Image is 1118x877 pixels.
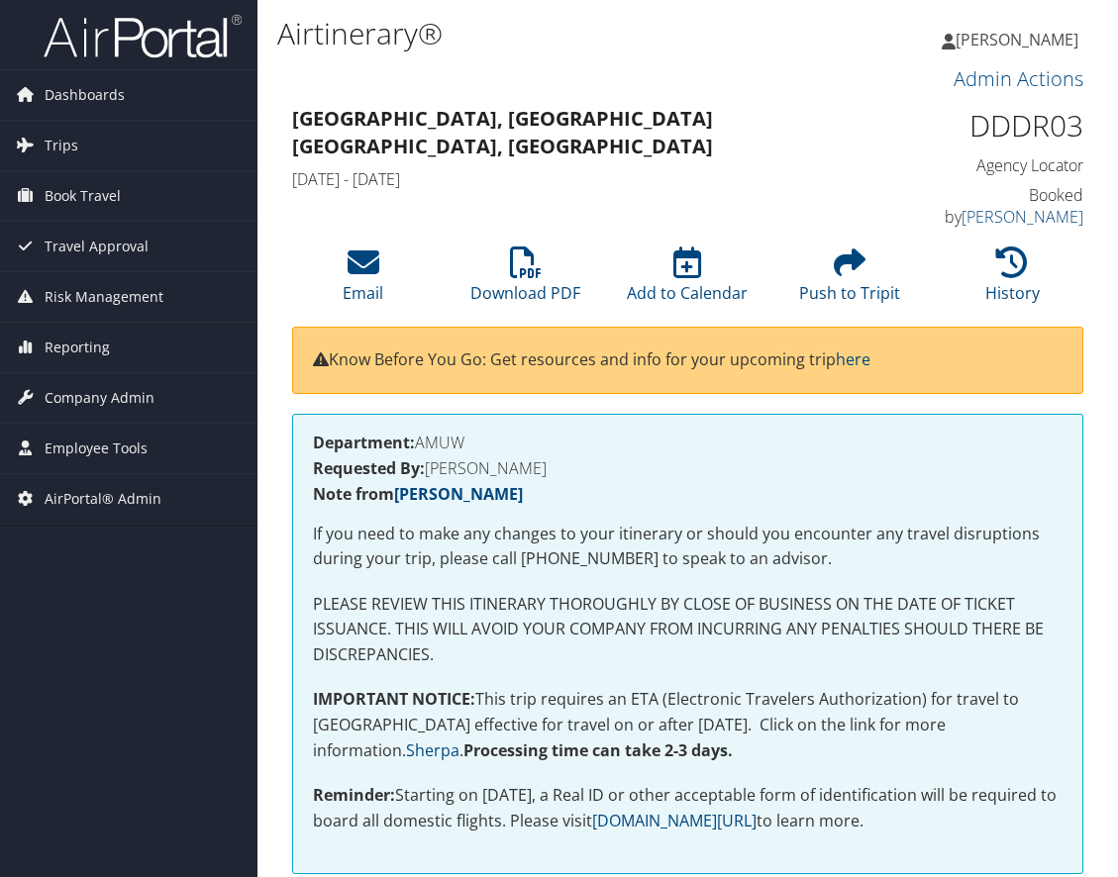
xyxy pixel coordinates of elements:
[908,105,1083,146] h1: DDDR03
[45,70,125,120] span: Dashboards
[908,184,1083,229] h4: Booked by
[313,347,1063,373] p: Know Before You Go: Get resources and info for your upcoming trip
[394,483,523,505] a: [PERSON_NAME]
[313,688,475,710] strong: IMPORTANT NOTICE:
[799,257,900,305] a: Push to Tripit
[313,784,395,806] strong: Reminder:
[45,121,78,170] span: Trips
[313,687,1063,763] p: This trip requires an ETA (Electronic Travelers Authorization) for travel to [GEOGRAPHIC_DATA] ef...
[592,810,757,831] a: [DOMAIN_NAME][URL]
[313,483,523,505] strong: Note from
[313,522,1063,572] p: If you need to make any changes to your itinerary or should you encounter any travel disruptions ...
[470,257,580,305] a: Download PDF
[45,171,121,221] span: Book Travel
[45,222,149,271] span: Travel Approval
[45,373,154,423] span: Company Admin
[313,592,1063,668] p: PLEASE REVIEW THIS ITINERARY THOROUGHLY BY CLOSE OF BUSINESS ON THE DATE OF TICKET ISSUANCE. THIS...
[45,424,148,473] span: Employee Tools
[962,206,1083,228] a: [PERSON_NAME]
[836,348,870,370] a: here
[313,460,1063,476] h4: [PERSON_NAME]
[954,65,1083,92] a: Admin Actions
[313,435,1063,450] h4: AMUW
[942,10,1098,69] a: [PERSON_NAME]
[45,272,163,322] span: Risk Management
[985,257,1040,305] a: History
[277,13,825,54] h1: Airtinerary®
[45,323,110,372] span: Reporting
[406,739,459,761] a: Sherpa
[463,739,733,761] strong: Processing time can take 2-3 days.
[908,154,1083,176] h4: Agency Locator
[45,474,161,524] span: AirPortal® Admin
[343,257,383,305] a: Email
[313,783,1063,833] p: Starting on [DATE], a Real ID or other acceptable form of identification will be required to boar...
[627,257,748,305] a: Add to Calendar
[292,105,713,159] strong: [GEOGRAPHIC_DATA], [GEOGRAPHIC_DATA] [GEOGRAPHIC_DATA], [GEOGRAPHIC_DATA]
[44,13,242,59] img: airportal-logo.png
[313,432,415,453] strong: Department:
[292,168,878,190] h4: [DATE] - [DATE]
[956,29,1078,50] span: [PERSON_NAME]
[313,457,425,479] strong: Requested By:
